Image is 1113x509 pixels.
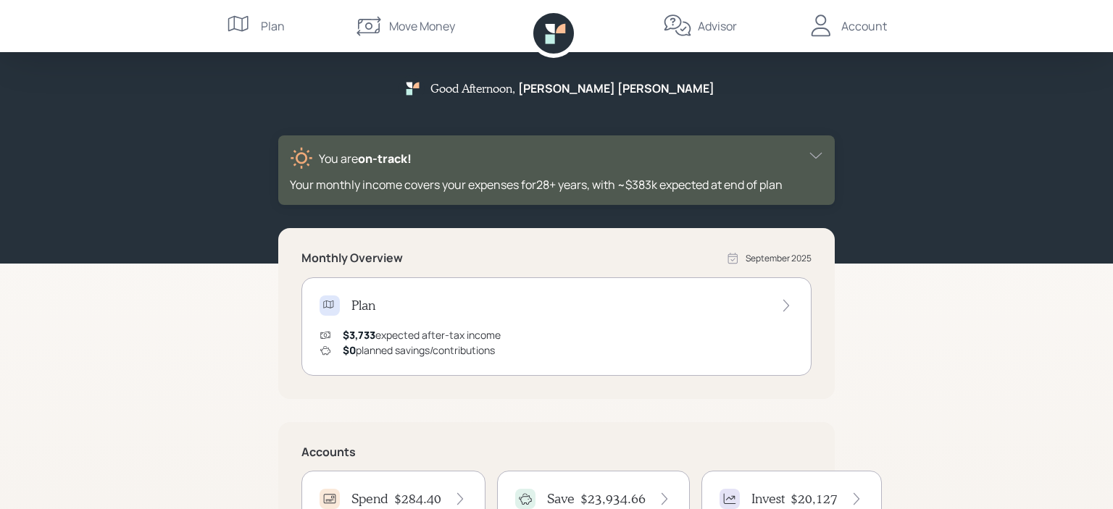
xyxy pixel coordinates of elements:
div: expected after-tax income [343,327,501,342]
h4: Spend [351,491,388,507]
h5: Good Afternoon , [430,81,515,95]
div: Move Money [389,17,455,35]
div: Your monthly income covers your expenses for 28 + years , with ~$383k expected at end of plan [290,176,823,193]
h4: $284.40 [394,491,441,507]
h4: Plan [351,298,375,314]
div: Advisor [698,17,737,35]
h5: Accounts [301,445,812,459]
span: $3,733 [343,328,375,342]
span: $0 [343,343,356,357]
h5: Monthly Overview [301,251,403,265]
h5: [PERSON_NAME] [PERSON_NAME] [518,82,714,96]
h4: Save [547,491,575,507]
div: Plan [261,17,285,35]
h4: $23,934.66 [580,491,646,507]
div: You are [319,150,412,167]
div: Account [841,17,887,35]
span: on‑track! [358,151,412,167]
div: September 2025 [746,252,812,265]
img: sunny-XHVQM73Q.digested.png [290,147,313,170]
div: planned savings/contributions [343,342,495,358]
h4: $20,127 [791,491,838,507]
h4: Invest [751,491,785,507]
